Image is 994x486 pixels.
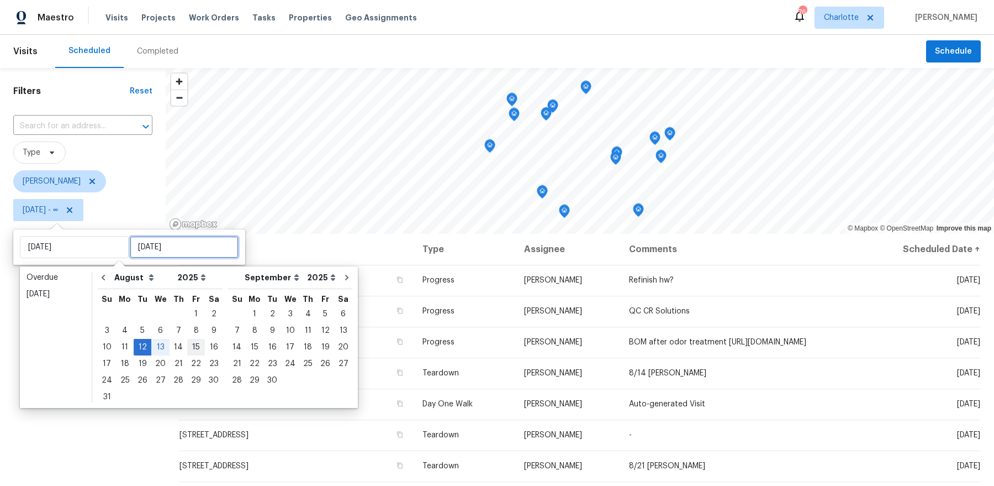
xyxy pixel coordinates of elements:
h1: Filters [13,86,130,97]
span: [PERSON_NAME] [524,338,582,346]
div: Tue Sep 30 2025 [263,372,281,389]
div: Fri Aug 08 2025 [187,322,205,339]
span: [DATE] [957,338,980,346]
span: [PERSON_NAME] [524,462,582,470]
div: Tue Aug 05 2025 [134,322,151,339]
abbr: Sunday [102,295,112,303]
div: Fri Sep 19 2025 [316,339,334,356]
input: Search for an address... [13,118,121,135]
abbr: Friday [192,295,200,303]
div: 26 [316,356,334,372]
div: Wed Aug 06 2025 [151,322,170,339]
span: 8/14 [PERSON_NAME] [629,369,706,377]
div: 2 [205,306,223,322]
button: Go to previous month [95,266,112,289]
div: Map marker [537,185,548,202]
div: Sun Sep 28 2025 [228,372,246,389]
div: Completed [137,46,178,57]
div: 26 [134,373,151,388]
div: 14 [170,339,187,355]
span: 8/21 [PERSON_NAME] [629,462,705,470]
div: 29 [246,373,263,388]
div: 76 [799,7,806,18]
span: BOM after odor treatment [URL][DOMAIN_NAME] [629,338,806,346]
div: Overdue [27,272,85,283]
div: Tue Sep 23 2025 [263,356,281,372]
div: Sat Sep 27 2025 [334,356,352,372]
div: 22 [187,356,205,372]
div: Tue Aug 19 2025 [134,356,151,372]
span: Zoom out [171,90,187,106]
abbr: Wednesday [155,295,167,303]
div: Wed Sep 03 2025 [281,306,299,322]
input: Start date [20,236,129,258]
div: 13 [334,323,352,338]
div: 21 [228,356,246,372]
div: Sun Sep 07 2025 [228,322,246,339]
abbr: Thursday [303,295,313,303]
div: 7 [170,323,187,338]
div: Wed Aug 13 2025 [151,339,170,356]
div: Scheduled [68,45,110,56]
span: [DATE] [957,307,980,315]
span: [DATE] [957,431,980,439]
div: Tue Sep 16 2025 [263,339,281,356]
div: 15 [246,339,263,355]
div: 3 [98,323,116,338]
div: Fri Sep 05 2025 [316,306,334,322]
div: 9 [205,323,223,338]
button: Schedule [926,40,981,63]
div: Fri Sep 26 2025 [316,356,334,372]
div: [DATE] [27,289,85,300]
div: Map marker [580,81,591,98]
div: 31 [98,389,116,405]
div: Mon Sep 15 2025 [246,339,263,356]
span: [DATE] - ∞ [23,205,58,216]
span: Auto-generated Visit [629,400,705,408]
a: Improve this map [937,224,991,232]
div: 1 [246,306,263,322]
span: QC CR Solutions [629,307,690,315]
div: Map marker [633,203,644,221]
th: Assignee [515,234,620,265]
div: 11 [299,323,316,338]
div: Sun Sep 14 2025 [228,339,246,356]
div: 23 [263,356,281,372]
span: [DATE] [957,276,980,284]
button: Copy Address [395,461,405,471]
a: Mapbox [848,224,878,232]
div: Sun Aug 17 2025 [98,356,116,372]
button: Copy Address [395,368,405,378]
div: 12 [316,323,334,338]
div: 16 [263,339,281,355]
abbr: Wednesday [284,295,297,303]
div: 17 [98,356,116,372]
div: Fri Sep 12 2025 [316,322,334,339]
div: 8 [246,323,263,338]
abbr: Sunday [232,295,242,303]
div: 23 [205,356,223,372]
div: Fri Aug 22 2025 [187,356,205,372]
div: Mon Aug 11 2025 [116,339,134,356]
div: Wed Sep 17 2025 [281,339,299,356]
span: Properties [289,12,332,23]
span: Refinish hw? [629,276,674,284]
div: Thu Sep 25 2025 [299,356,316,372]
div: Sun Sep 21 2025 [228,356,246,372]
div: Map marker [655,150,667,167]
ul: Date picker shortcuts [23,269,89,402]
div: 8 [187,323,205,338]
canvas: Map [166,68,994,234]
span: [PERSON_NAME] [911,12,977,23]
div: Mon Sep 22 2025 [246,356,263,372]
span: [STREET_ADDRESS] [179,431,248,439]
abbr: Tuesday [138,295,147,303]
select: Month [112,269,175,286]
div: 3 [281,306,299,322]
th: Type [414,234,515,265]
div: 7 [228,323,246,338]
span: [DATE] [957,462,980,470]
div: Wed Sep 10 2025 [281,322,299,339]
div: Map marker [559,205,570,222]
div: Thu Sep 04 2025 [299,306,316,322]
